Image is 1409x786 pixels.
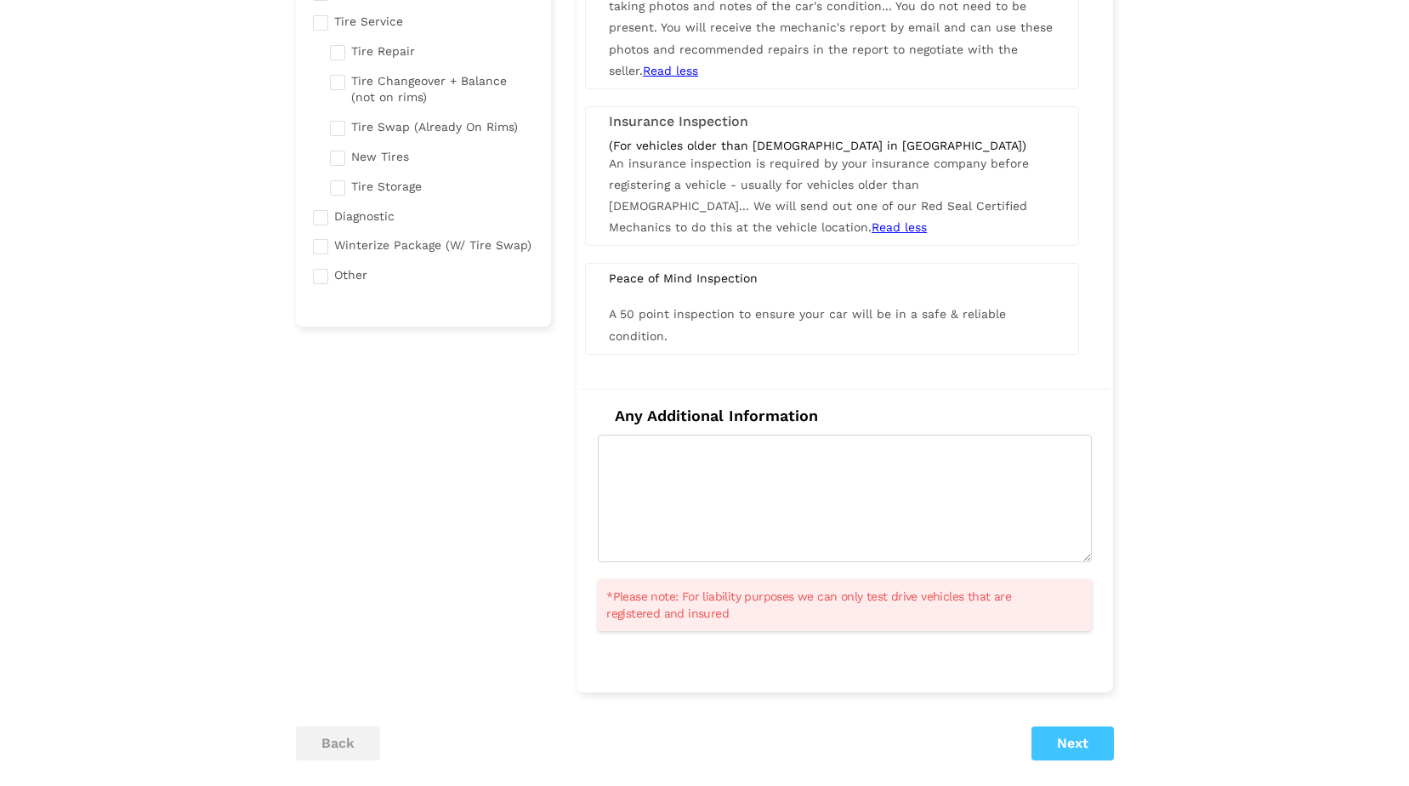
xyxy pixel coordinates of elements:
[609,114,1055,129] h3: Insurance Inspection
[598,407,1092,425] h4: Any Additional Information
[609,199,1027,234] span: We will send out one of our Red Seal Certified Mechanics to do this at the vehicle location.
[609,307,1006,342] span: A 50 point inspection to ensure your car will be in a safe & reliable condition.
[643,64,698,77] span: Read less
[606,588,1062,622] span: *Please note: For liability purposes we can only test drive vehicles that are registered and insured
[609,138,1055,153] div: (For vehicles older than [DEMOGRAPHIC_DATA] in [GEOGRAPHIC_DATA])
[296,726,380,760] button: back
[872,220,927,234] span: Read less
[1031,726,1114,760] button: Next
[596,271,1068,286] div: Peace of Mind Inspection
[609,157,1029,235] span: An insurance inspection is required by your insurance company before registering a vehicle - usua...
